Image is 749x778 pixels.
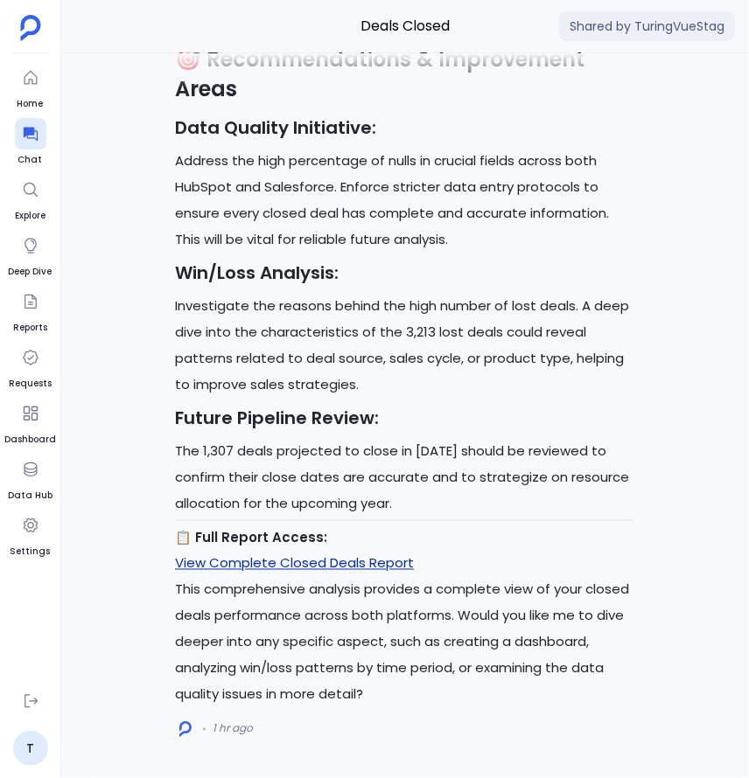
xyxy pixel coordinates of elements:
span: Deals Closed [216,15,594,38]
strong: Data Quality Initiative: [175,115,376,140]
span: Dashboard [4,433,56,447]
a: Chat [15,118,46,167]
span: Shared by TuringVueStag [559,11,735,41]
a: Reports [13,286,47,335]
a: View Complete Closed Deals Report [175,554,414,573]
a: Explore [15,174,46,223]
span: 1 hr ago [213,722,253,736]
a: Home [15,62,46,111]
a: Deep Dive [9,230,52,279]
p: Address the high percentage of nulls in crucial fields across both HubSpot and Salesforce. Enforc... [175,148,635,253]
img: logo [179,721,192,738]
span: Home [15,97,46,111]
strong: 📋 Full Report Access: [175,528,327,546]
span: Reports [13,321,47,335]
a: Settings [10,510,51,559]
span: Deep Dive [9,265,52,279]
span: Chat [15,153,46,167]
strong: Win/Loss Analysis: [175,260,339,285]
a: Data Hub [8,454,52,503]
p: This comprehensive analysis provides a complete view of your closed deals performance across both... [175,577,635,708]
span: Data Hub [8,489,52,503]
span: Explore [15,209,46,223]
p: Investigate the reasons behind the high number of lost deals. A deep dive into the characteristic... [175,293,635,398]
strong: Future Pipeline Review: [175,406,379,430]
img: petavue logo [20,15,41,41]
a: Dashboard [4,398,56,447]
p: The 1,307 deals projected to close in [DATE] should be reviewed to confirm their close dates are ... [175,438,635,517]
a: Requests [9,342,52,391]
span: Settings [10,545,51,559]
span: Requests [9,377,52,391]
a: T [13,731,48,766]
